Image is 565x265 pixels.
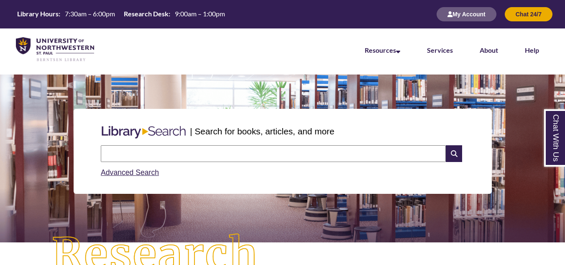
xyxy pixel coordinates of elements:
a: Advanced Search [101,168,159,177]
img: UNWSP Library Logo [16,37,94,62]
button: Chat 24/7 [505,7,552,21]
i: Search [446,145,462,162]
a: Help [525,46,539,54]
a: Chat 24/7 [505,10,552,18]
th: Research Desk: [120,9,171,18]
a: My Account [437,10,496,18]
a: Hours Today [14,9,228,19]
a: Services [427,46,453,54]
p: | Search for books, articles, and more [190,125,334,138]
img: Libary Search [97,123,190,142]
a: About [480,46,498,54]
span: 7:30am – 6:00pm [65,10,115,18]
a: Resources [365,46,400,54]
span: 9:00am – 1:00pm [175,10,225,18]
button: My Account [437,7,496,21]
table: Hours Today [14,9,228,18]
th: Library Hours: [14,9,61,18]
